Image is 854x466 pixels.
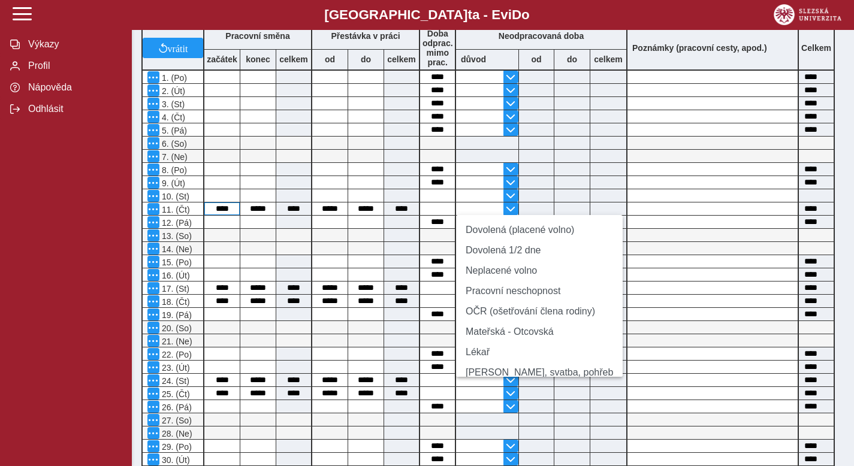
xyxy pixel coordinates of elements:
[159,86,185,96] span: 2. (Út)
[159,429,192,438] span: 28. (Ne)
[384,55,419,64] b: celkem
[147,124,159,136] button: Menu
[147,361,159,373] button: Menu
[159,192,189,201] span: 10. (St)
[499,31,584,41] b: Neodpracovaná doba
[147,388,159,400] button: Menu
[627,43,772,53] b: Poznámky (pracovní cesty, apod.)
[147,216,159,228] button: Menu
[456,301,623,322] li: OČR (ošetřování člena rodiny)
[159,231,192,241] span: 13. (So)
[159,363,190,373] span: 23. (Út)
[159,258,192,267] span: 15. (Po)
[159,218,192,228] span: 12. (Pá)
[159,284,189,293] span: 17. (St)
[225,31,289,41] b: Pracovní směna
[456,240,623,261] li: Dovolená 1/2 dne
[147,137,159,149] button: Menu
[240,55,276,64] b: konec
[159,350,192,359] span: 22. (Po)
[147,98,159,110] button: Menu
[147,308,159,320] button: Menu
[159,403,192,412] span: 26. (Pá)
[25,60,122,71] span: Profil
[204,55,240,64] b: začátek
[147,427,159,439] button: Menu
[147,453,159,465] button: Menu
[147,322,159,334] button: Menu
[143,38,203,58] button: vrátit
[147,440,159,452] button: Menu
[159,389,190,399] span: 25. (Čt)
[159,139,187,149] span: 6. (So)
[801,43,831,53] b: Celkem
[512,7,521,22] span: D
[25,39,122,50] span: Výkazy
[36,7,818,23] b: [GEOGRAPHIC_DATA] a - Evi
[456,261,623,281] li: Neplacené volno
[25,104,122,114] span: Odhlásit
[159,310,192,320] span: 19. (Pá)
[147,229,159,241] button: Menu
[147,243,159,255] button: Menu
[159,244,192,254] span: 14. (Ne)
[147,203,159,215] button: Menu
[147,335,159,347] button: Menu
[554,55,590,64] b: do
[147,282,159,294] button: Menu
[521,7,530,22] span: o
[159,323,192,333] span: 20. (So)
[159,152,188,162] span: 7. (Ne)
[159,205,190,214] span: 11. (Čt)
[147,401,159,413] button: Menu
[461,55,486,64] b: důvod
[147,348,159,360] button: Menu
[467,7,472,22] span: t
[159,113,185,122] span: 4. (Čt)
[159,416,192,425] span: 27. (So)
[147,177,159,189] button: Menu
[159,337,192,346] span: 21. (Ne)
[168,43,188,53] span: vrátit
[147,164,159,175] button: Menu
[147,374,159,386] button: Menu
[159,376,189,386] span: 24. (St)
[456,342,623,362] li: Lékař
[147,295,159,307] button: Menu
[456,281,623,301] li: Pracovní neschopnost
[25,82,122,93] span: Nápověda
[147,190,159,202] button: Menu
[590,55,626,64] b: celkem
[159,165,187,175] span: 8. (Po)
[147,150,159,162] button: Menu
[519,55,554,64] b: od
[147,111,159,123] button: Menu
[348,55,384,64] b: do
[159,178,185,188] span: 9. (Út)
[159,271,190,280] span: 16. (Út)
[331,31,400,41] b: Přestávka v práci
[456,220,623,240] li: Dovolená (placené volno)
[147,84,159,96] button: Menu
[159,99,185,109] span: 3. (St)
[159,126,187,135] span: 5. (Pá)
[456,362,623,383] li: [PERSON_NAME], svatba, pohřeb
[456,322,623,342] li: Mateřská - Otcovská
[147,256,159,268] button: Menu
[312,55,348,64] b: od
[423,29,453,67] b: Doba odprac. mimo prac.
[774,4,841,25] img: logo_web_su.png
[159,455,190,465] span: 30. (Út)
[159,442,192,452] span: 29. (Po)
[159,297,190,307] span: 18. (Čt)
[147,71,159,83] button: Menu
[276,55,311,64] b: celkem
[159,73,187,83] span: 1. (Po)
[147,269,159,281] button: Menu
[147,414,159,426] button: Menu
